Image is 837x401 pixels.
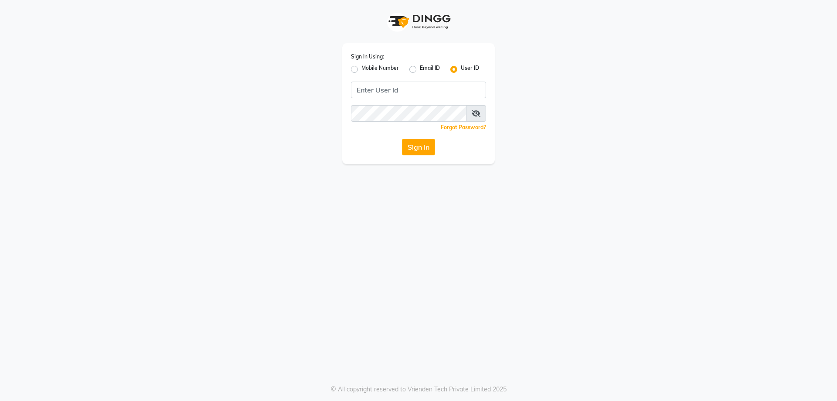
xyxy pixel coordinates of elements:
label: Mobile Number [361,64,399,75]
label: Email ID [420,64,440,75]
label: User ID [461,64,479,75]
img: logo1.svg [384,9,453,34]
input: Username [351,82,486,98]
label: Sign In Using: [351,53,384,61]
input: Username [351,105,466,122]
a: Forgot Password? [441,124,486,130]
button: Sign In [402,139,435,155]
